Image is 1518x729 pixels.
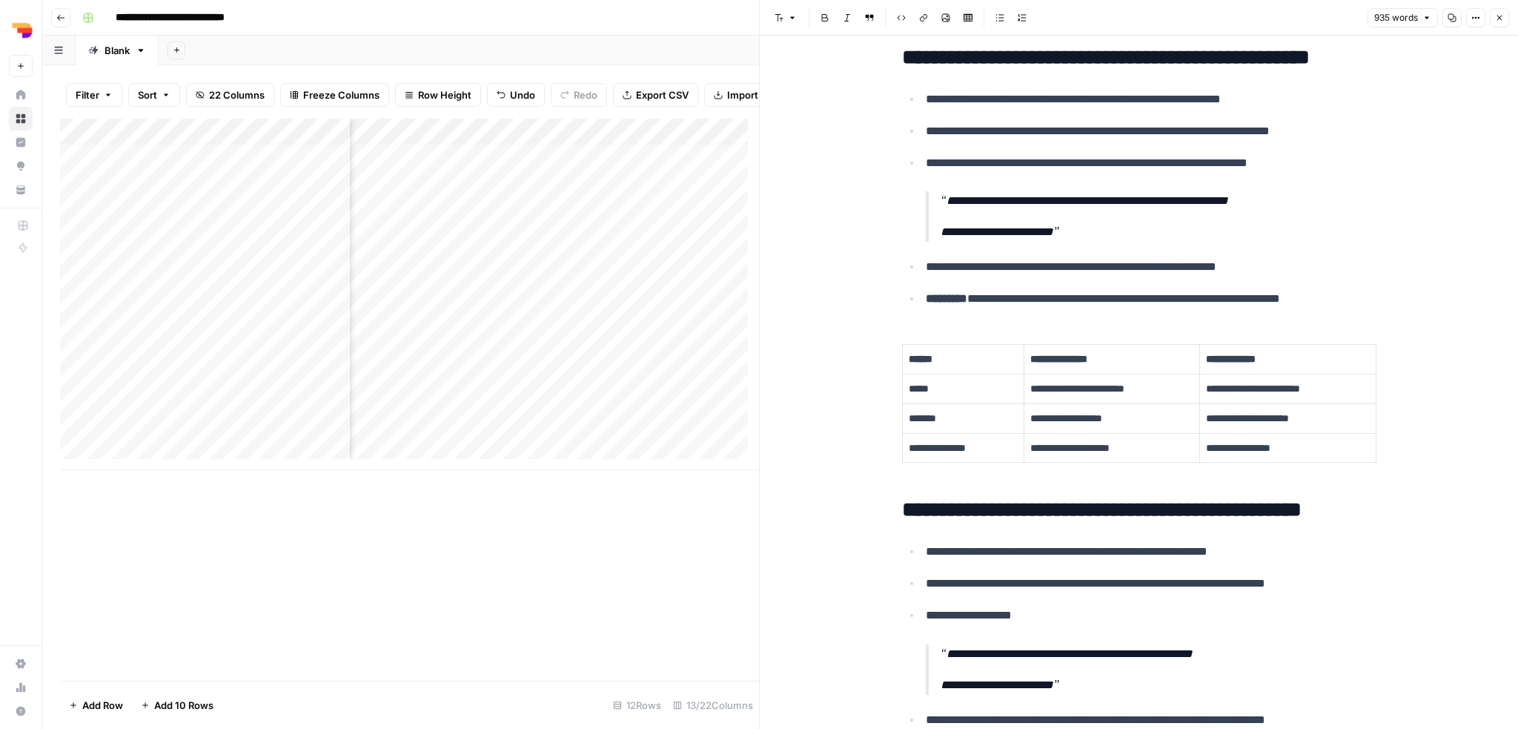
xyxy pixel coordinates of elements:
[209,88,265,102] span: 22 Columns
[613,83,698,107] button: Export CSV
[280,83,389,107] button: Freeze Columns
[9,178,33,202] a: Your Data
[105,43,130,58] div: Blank
[76,36,159,65] a: Blank
[510,88,535,102] span: Undo
[574,88,597,102] span: Redo
[395,83,481,107] button: Row Height
[487,83,545,107] button: Undo
[9,676,33,699] a: Usage
[636,88,689,102] span: Export CSV
[76,88,99,102] span: Filter
[704,83,790,107] button: Import CSV
[9,131,33,154] a: Insights
[186,83,274,107] button: 22 Columns
[128,83,180,107] button: Sort
[9,107,33,131] a: Browse
[66,83,122,107] button: Filter
[418,88,471,102] span: Row Height
[551,83,607,107] button: Redo
[132,693,222,717] button: Add 10 Rows
[9,12,33,49] button: Workspace: Depends
[727,88,780,102] span: Import CSV
[9,17,36,44] img: Depends Logo
[667,693,759,717] div: 13/22 Columns
[138,88,157,102] span: Sort
[60,693,132,717] button: Add Row
[1368,8,1438,27] button: 935 words
[9,154,33,178] a: Opportunities
[9,83,33,107] a: Home
[154,698,213,713] span: Add 10 Rows
[82,698,123,713] span: Add Row
[9,699,33,723] button: Help + Support
[303,88,379,102] span: Freeze Columns
[1374,11,1418,24] span: 935 words
[9,652,33,676] a: Settings
[607,693,667,717] div: 12 Rows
